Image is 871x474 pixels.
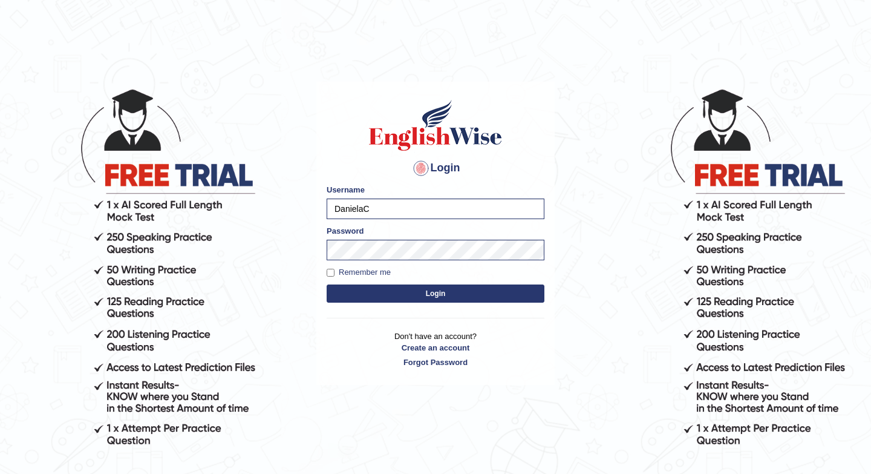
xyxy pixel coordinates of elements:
img: Logo of English Wise sign in for intelligent practice with AI [367,98,504,153]
input: Remember me [327,269,334,277]
label: Password [327,225,364,237]
button: Login [327,285,544,303]
p: Don't have an account? [327,331,544,368]
label: Remember me [327,266,391,278]
a: Forgot Password [327,357,544,368]
h4: Login [327,159,544,178]
label: Username [327,184,365,196]
a: Create an account [327,342,544,354]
